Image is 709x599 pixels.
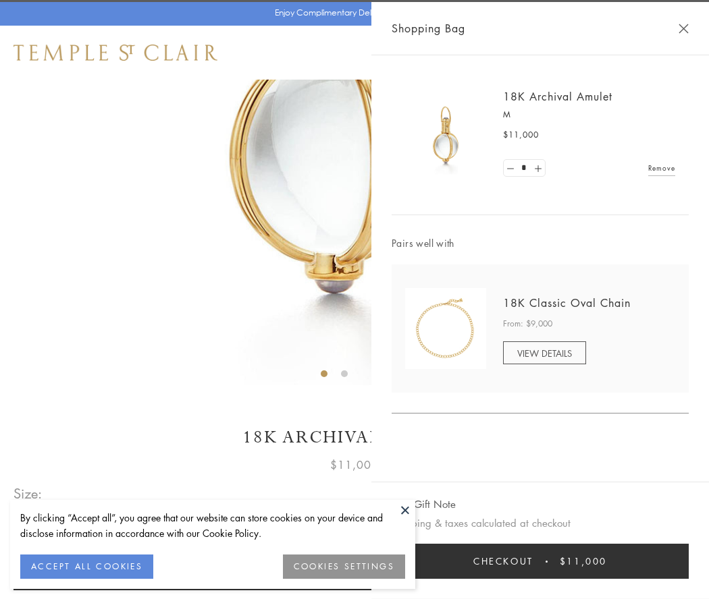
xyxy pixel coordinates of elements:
[473,554,533,569] span: Checkout
[20,554,153,579] button: ACCEPT ALL COOKIES
[517,347,572,360] span: VIEW DETAILS
[504,160,517,177] a: Set quantity to 0
[392,235,689,251] span: Pairs well with
[14,45,217,61] img: Temple St. Clair
[392,544,689,579] button: Checkout $11,000
[503,108,675,121] p: M
[503,89,612,104] a: 18K Archival Amulet
[503,128,539,142] span: $11,000
[330,456,379,474] span: $11,000
[648,161,675,175] a: Remove
[503,317,552,331] span: From: $9,000
[275,6,428,20] p: Enjoy Complimentary Delivery & Returns
[560,554,607,569] span: $11,000
[392,515,689,532] p: Shipping & taxes calculated at checkout
[392,20,465,37] span: Shopping Bag
[531,160,544,177] a: Set quantity to 2
[405,94,486,175] img: 18K Archival Amulet
[20,510,405,541] div: By clicking “Accept all”, you agree that our website can store cookies on your device and disclos...
[405,288,486,369] img: N88865-OV18
[14,482,43,505] span: Size:
[392,496,456,513] button: Add Gift Note
[679,24,689,34] button: Close Shopping Bag
[503,295,631,310] a: 18K Classic Oval Chain
[503,341,586,364] a: VIEW DETAILS
[283,554,405,579] button: COOKIES SETTINGS
[14,426,695,449] h1: 18K Archival Amulet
